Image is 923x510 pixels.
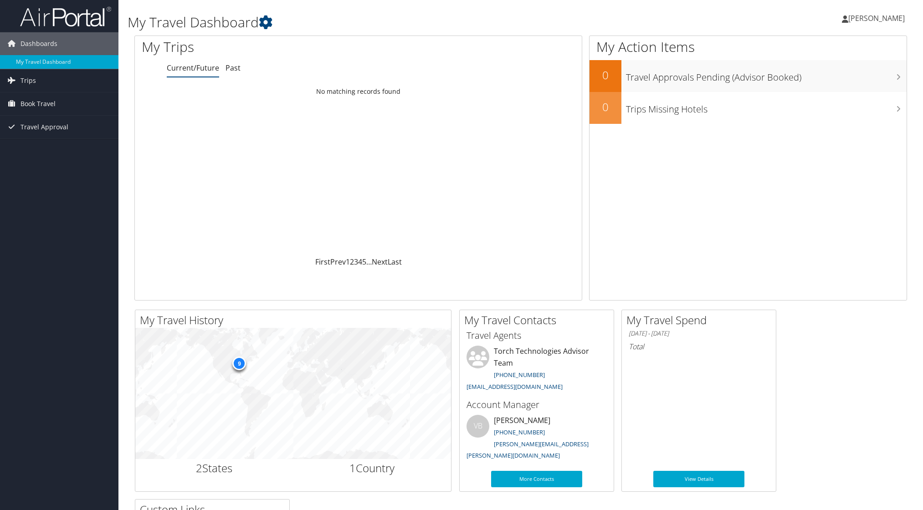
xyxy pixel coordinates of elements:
h2: My Travel Contacts [464,312,614,328]
a: 5 [362,257,366,267]
a: More Contacts [491,471,582,487]
a: 0Travel Approvals Pending (Advisor Booked) [590,60,907,92]
div: 9 [232,356,246,370]
h2: 0 [590,67,621,83]
span: Book Travel [21,92,56,115]
h2: My Travel History [140,312,451,328]
a: 1 [346,257,350,267]
h3: Travel Approvals Pending (Advisor Booked) [626,66,907,84]
li: [PERSON_NAME] [462,415,611,464]
a: [PERSON_NAME] [842,5,914,32]
span: Trips [21,69,36,92]
h6: [DATE] - [DATE] [629,329,769,338]
td: No matching records found [135,83,582,100]
h2: My Travel Spend [626,312,776,328]
div: VB [467,415,489,438]
li: Torch Technologies Advisor Team [462,346,611,394]
a: [EMAIL_ADDRESS][DOMAIN_NAME] [467,382,563,391]
h3: Travel Agents [467,329,607,342]
h2: Country [300,460,445,476]
span: Travel Approval [21,116,68,138]
a: 3 [354,257,358,267]
h2: 0 [590,99,621,115]
h2: States [142,460,287,476]
img: airportal-logo.png [20,6,111,27]
span: Dashboards [21,32,57,55]
span: [PERSON_NAME] [848,13,905,23]
a: Current/Future [167,63,219,73]
a: First [315,257,330,267]
h1: My Trips [142,37,389,56]
h3: Trips Missing Hotels [626,98,907,116]
span: 1 [349,460,356,475]
a: [PHONE_NUMBER] [494,428,545,436]
span: 2 [196,460,202,475]
h3: Account Manager [467,398,607,411]
a: Next [372,257,388,267]
a: [PHONE_NUMBER] [494,371,545,379]
a: Prev [330,257,346,267]
h1: My Action Items [590,37,907,56]
a: 4 [358,257,362,267]
h1: My Travel Dashboard [128,13,652,32]
a: Last [388,257,402,267]
a: 2 [350,257,354,267]
a: 0Trips Missing Hotels [590,92,907,124]
a: View Details [653,471,744,487]
span: … [366,257,372,267]
a: Past [226,63,241,73]
a: [PERSON_NAME][EMAIL_ADDRESS][PERSON_NAME][DOMAIN_NAME] [467,440,589,460]
h6: Total [629,342,769,352]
